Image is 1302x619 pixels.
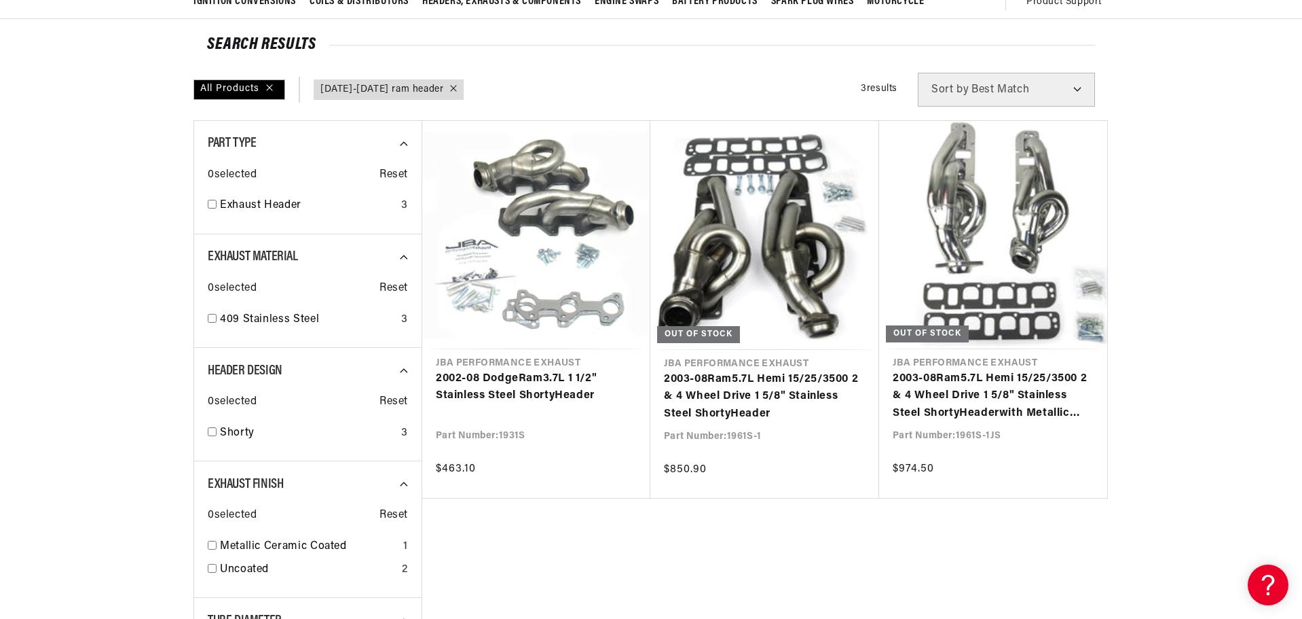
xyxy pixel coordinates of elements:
[208,507,257,525] span: 0 selected
[401,311,408,329] div: 3
[893,370,1094,423] a: 2003-08Ram5.7L Hemi 15/25/3500 2 & 4 Wheel Drive 1 5/8" Stainless Steel ShortyHeaderwith Metallic...
[208,393,257,411] span: 0 selected
[401,197,408,215] div: 3
[220,538,398,556] a: Metallic Ceramic Coated
[208,280,257,298] span: 0 selected
[918,73,1095,107] select: Sort by
[861,84,897,94] span: 3 results
[220,311,396,329] a: 409 Stainless Steel
[208,166,257,184] span: 0 selected
[402,561,408,579] div: 2
[379,280,408,298] span: Reset
[208,478,283,491] span: Exhaust Finish
[379,507,408,525] span: Reset
[379,166,408,184] span: Reset
[220,197,396,215] a: Exhaust Header
[379,393,408,411] span: Reset
[220,561,396,579] a: Uncoated
[401,425,408,442] div: 3
[320,82,443,97] a: [DATE]-[DATE] ram header
[403,538,408,556] div: 1
[931,84,969,95] span: Sort by
[207,38,1095,52] div: SEARCH RESULTS
[193,79,285,100] div: All Products
[208,364,282,378] span: Header Design
[664,371,866,423] a: 2003-08Ram5.7L Hemi 15/25/3500 2 & 4 Wheel Drive 1 5/8" Stainless Steel ShortyHeader
[220,425,396,442] a: Shorty
[436,370,637,405] a: 2002-08 DodgeRam3.7L 1 1/2" Stainless Steel ShortyHeader
[208,250,298,264] span: Exhaust Material
[208,137,256,150] span: Part Type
